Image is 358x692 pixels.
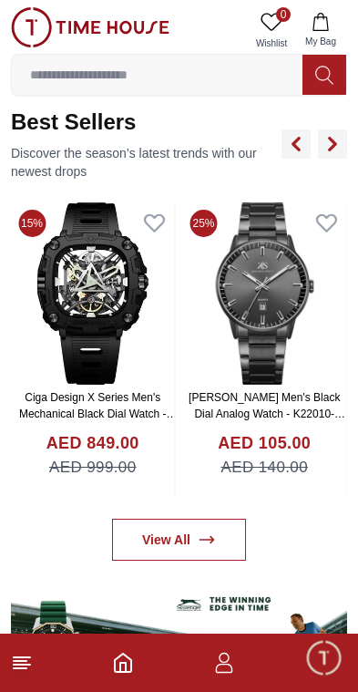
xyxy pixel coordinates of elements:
span: AED 999.00 [49,456,137,480]
span: My Bag [298,35,343,48]
a: Ciga Design X Series Men's Mechanical Black Dial Watch - X051-BB01- W5B [19,391,178,437]
img: Kenneth Scott Men's Black Dial Analog Watch - K22010-BBBB [183,202,347,385]
span: Wishlist [249,36,294,50]
span: 25% [190,210,218,237]
img: ... [11,7,169,47]
button: My Bag [294,7,347,54]
span: 0 [276,7,291,22]
h4: AED 849.00 [46,431,139,456]
p: Discover the season’s latest trends with our newest drops [11,144,281,181]
a: View All [112,519,246,561]
h2: Best Sellers [11,108,281,137]
a: 0Wishlist [249,7,294,54]
span: 15% [18,210,46,237]
a: [PERSON_NAME] Men's Black Dial Analog Watch - K22010-BBBB [189,391,345,437]
a: Home [112,652,134,674]
span: AED 140.00 [220,456,308,480]
img: Ciga Design X Series Men's Mechanical Black Dial Watch - X051-BB01- W5B [11,202,175,385]
div: Chat Widget [304,638,344,678]
h4: AED 105.00 [218,431,311,456]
